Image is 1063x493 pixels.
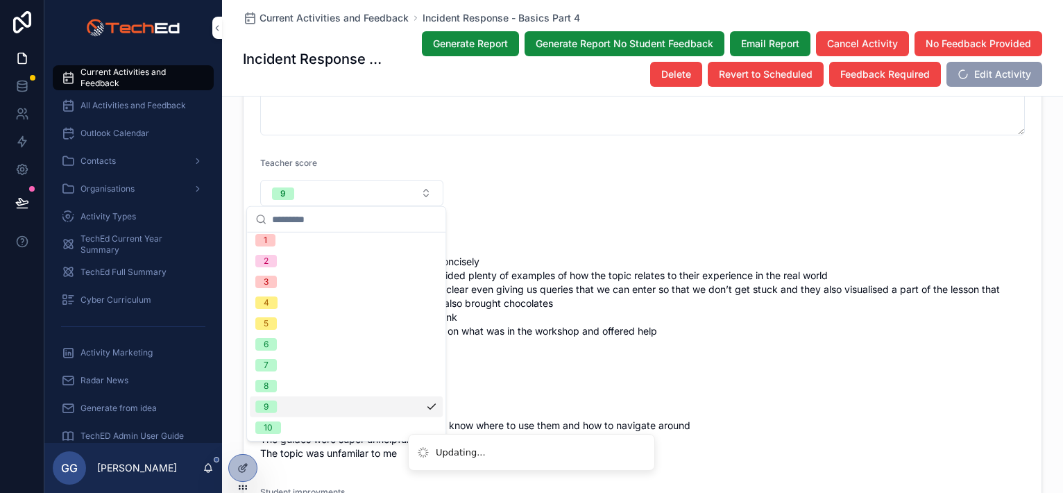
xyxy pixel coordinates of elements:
[260,391,1025,460] span: some of the new commandsqueries The second activity was quite hard The queries were hard to use a...
[247,233,445,441] div: Suggestions
[80,211,136,222] span: Activity Types
[80,267,167,278] span: TechEd Full Summary
[80,347,153,358] span: Activity Marketing
[80,431,184,442] span: TechED Admin User Guide
[264,359,269,371] div: 7
[80,128,149,139] span: Outlook Calendar
[708,62,824,87] button: Revert to Scheduled
[243,49,384,69] h1: Incident Response - Basics Part 4
[53,340,214,365] a: Activity Marketing
[53,176,214,201] a: Organisations
[44,56,222,443] div: scrollable content
[53,149,214,174] a: Contacts
[80,403,157,414] span: Generate from idea
[423,11,580,25] a: Incident Response - Basics Part 4
[53,260,214,285] a: TechEd Full Summary
[536,37,713,51] span: Generate Report No Student Feedback
[422,31,519,56] button: Generate Report
[80,156,116,167] span: Contacts
[260,158,317,168] span: Teacher score
[264,421,273,434] div: 10
[915,31,1042,56] button: No Feedback Provided
[264,401,269,413] div: 9
[53,424,214,449] a: TechED Admin User Guide
[243,11,409,25] a: Current Activities and Feedback
[840,67,930,81] span: Feedback Required
[80,183,135,194] span: Organisations
[53,368,214,393] a: Radar News
[260,255,1025,338] span: presenters both presented clearly and concisely The presenter was enthusiastic and provided plent...
[86,17,180,39] img: App logo
[61,460,78,476] span: GG
[741,37,799,51] span: Email Report
[264,380,269,392] div: 8
[264,255,269,267] div: 2
[80,233,200,256] span: TechEd Current Year Summary
[53,232,214,257] a: TechEd Current Year Summary
[80,100,186,111] span: All Activities and Feedback
[280,187,286,200] div: 9
[97,461,177,475] p: [PERSON_NAME]
[264,317,269,330] div: 5
[827,37,898,51] span: Cancel Activity
[53,93,214,118] a: All Activities and Feedback
[650,62,702,87] button: Delete
[433,37,508,51] span: Generate Report
[264,276,269,288] div: 3
[80,294,151,306] span: Cyber Curriculum
[260,180,443,206] button: Select Button
[436,446,486,460] div: Updating...
[53,396,214,421] a: Generate from idea
[53,121,214,146] a: Outlook Calendar
[926,37,1031,51] span: No Feedback Provided
[829,62,941,87] button: Feedback Required
[80,375,128,386] span: Radar News
[816,31,909,56] button: Cancel Activity
[719,67,813,81] span: Revert to Scheduled
[53,287,214,312] a: Cyber Curriculum
[80,67,200,89] span: Current Activities and Feedback
[53,204,214,229] a: Activity Types
[525,31,724,56] button: Generate Report No Student Feedback
[730,31,810,56] button: Email Report
[53,65,214,90] a: Current Activities and Feedback
[661,67,691,81] span: Delete
[264,338,269,351] div: 6
[264,234,267,246] div: 1
[264,296,269,309] div: 4
[260,11,409,25] span: Current Activities and Feedback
